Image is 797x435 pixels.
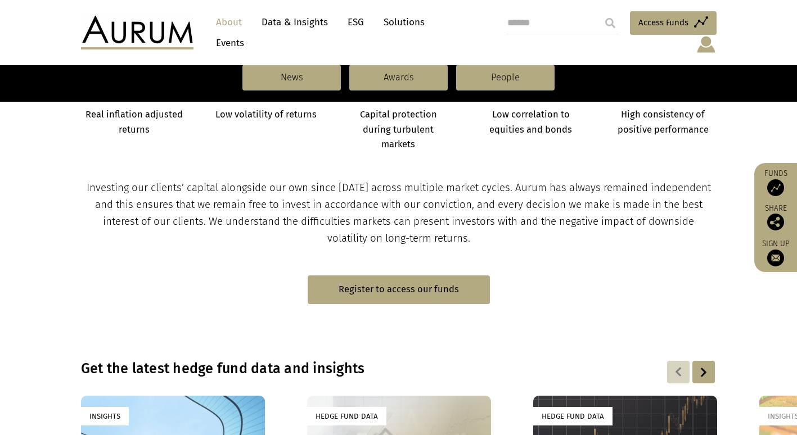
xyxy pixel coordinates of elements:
a: People [456,65,555,90]
a: Solutions [378,12,430,33]
strong: High consistency of positive performance [618,109,709,134]
a: Register to access our funds [308,275,490,304]
div: Insights [81,407,129,425]
img: account-icon.svg [696,35,717,54]
img: Access Funds [767,179,784,196]
img: Aurum [81,16,193,49]
strong: Low volatility of returns [215,109,317,120]
a: Funds [760,169,791,196]
a: Events [210,33,244,53]
strong: Real inflation adjusted returns [85,109,183,134]
a: Sign up [760,239,791,266]
a: Awards [349,65,448,90]
strong: Capital protection during turbulent markets [360,109,437,149]
div: Share [760,205,791,230]
h3: Get the latest hedge fund data and insights [81,360,571,377]
div: Hedge Fund Data [307,407,386,425]
a: Access Funds [630,11,717,35]
a: About [210,12,247,33]
a: ESG [342,12,370,33]
img: Share this post [767,214,784,230]
img: Sign up to our newsletter [767,250,784,266]
span: Investing our clients’ capital alongside our own since [DATE] across multiple market cycles. Auru... [87,182,711,244]
div: Hedge Fund Data [533,407,613,425]
strong: Low correlation to equities and bonds [489,109,572,134]
span: Access Funds [638,16,688,29]
a: Data & Insights [256,12,334,33]
input: Submit [599,12,622,34]
a: News [242,65,341,90]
